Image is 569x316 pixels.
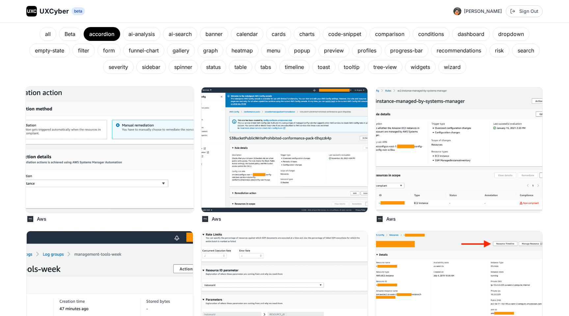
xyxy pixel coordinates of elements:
[226,44,258,57] div: heatmap
[431,44,487,57] div: recommendations
[413,27,449,41] div: conditions
[136,60,166,74] div: sidebar
[97,44,121,57] div: form
[386,216,396,222] p: Aws
[40,27,56,41] div: all
[103,60,134,74] div: severity
[368,60,402,74] div: tree-view
[212,216,221,222] p: Aws
[452,27,490,41] div: dashboard
[163,27,197,41] div: ai-search
[312,60,336,74] div: toast
[202,87,368,212] img: Image from AWS
[59,27,81,41] div: Beta
[71,7,85,15] span: beta
[323,27,367,41] div: code-snippet
[27,8,37,15] span: UXC
[200,27,228,41] div: banner
[26,87,194,213] img: Image from AWS
[385,44,428,57] div: progress-bar
[318,44,349,57] div: preview
[84,27,120,41] div: accordion
[288,44,316,57] div: popup
[123,44,164,57] div: funnel-chart
[202,215,209,223] img: Aws logo
[123,27,160,41] div: ai-analysis
[201,60,226,74] div: status
[279,60,310,74] div: timeline
[352,44,382,57] div: profiles
[261,44,286,57] div: menu
[376,87,542,212] img: Image from AWS
[338,60,365,74] div: tooltip
[229,60,252,74] div: table
[169,60,198,74] div: spinner
[40,7,69,16] span: UXCyber
[506,5,543,17] button: Sign Out
[255,60,277,74] div: tabs
[376,215,383,223] img: Aws logo
[294,27,320,41] div: charts
[453,7,461,15] img: Profile
[27,215,34,223] img: Aws logo
[167,44,195,57] div: gallery
[438,60,466,74] div: wizard
[405,60,436,74] div: widgets
[231,27,263,41] div: calendar
[29,44,70,57] div: empty-state
[37,216,46,222] p: Aws
[493,27,529,41] div: dropdown
[72,44,95,57] div: filter
[26,6,85,16] a: UXCUXCyberbeta
[198,44,223,57] div: graph
[266,27,291,41] div: cards
[512,44,540,57] div: search
[489,44,509,57] div: risk
[464,8,502,15] span: [PERSON_NAME]
[369,27,410,41] div: comparison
